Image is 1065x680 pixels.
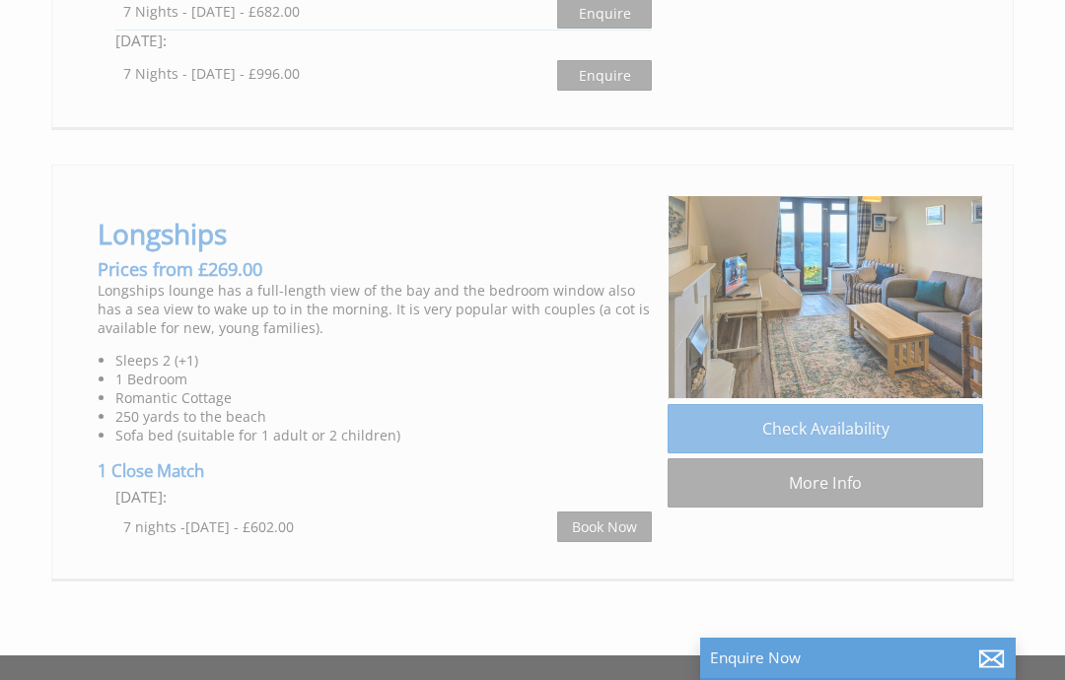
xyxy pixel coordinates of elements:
p: Enquire Now [710,647,1006,668]
p: Longships lounge has a full-length view of the bay and the bedroom window also has a sea view to ... [98,281,652,337]
div: 7 Nights - [DATE] - £682.00 [123,2,557,21]
li: Sleeps 2 (+1) [115,351,652,370]
li: 1 Bedroom [115,370,652,388]
div: 7 nights -[DATE] - £602.00 [123,517,557,536]
a: More Info [668,458,983,508]
li: Sofa bed (suitable for 1 adult or 2 children) [115,426,652,444]
li: Romantic Cottage [115,388,652,407]
div: [DATE] [115,487,652,508]
div: [DATE] [115,31,652,51]
a: Enquire [557,60,652,91]
h4: 1 Close Match [98,459,652,487]
li: 250 yards to the beach [115,407,652,426]
a: Check Availability [668,404,983,453]
img: LS_Lounge.original.jpg [668,195,983,399]
div: 7 Nights - [DATE] - £996.00 [123,64,557,83]
h3: Prices from £269.00 [98,257,652,281]
a: Book Now [557,511,652,542]
a: Longships [98,215,227,252]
